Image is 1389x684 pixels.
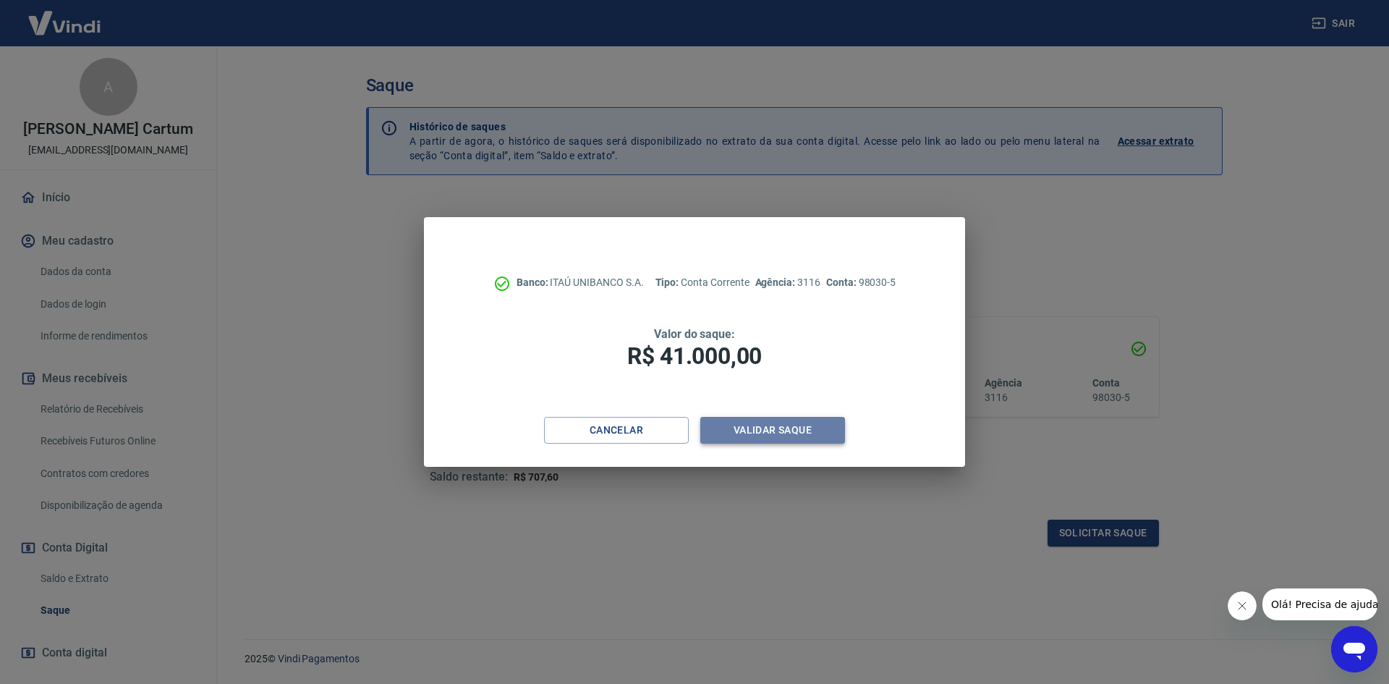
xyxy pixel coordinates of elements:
[1331,626,1377,672] iframe: Botão para abrir a janela de mensagens
[654,327,735,341] span: Valor do saque:
[517,275,644,290] p: ITAÚ UNIBANCO S.A.
[755,276,798,288] span: Agência:
[9,10,122,22] span: Olá! Precisa de ajuda?
[1228,591,1257,620] iframe: Fechar mensagem
[655,275,749,290] p: Conta Corrente
[517,276,551,288] span: Banco:
[655,276,681,288] span: Tipo:
[700,417,845,444] button: Validar saque
[826,276,859,288] span: Conta:
[544,417,689,444] button: Cancelar
[1262,588,1377,620] iframe: Mensagem da empresa
[755,275,820,290] p: 3116
[826,275,896,290] p: 98030-5
[627,342,762,370] span: R$ 41.000,00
